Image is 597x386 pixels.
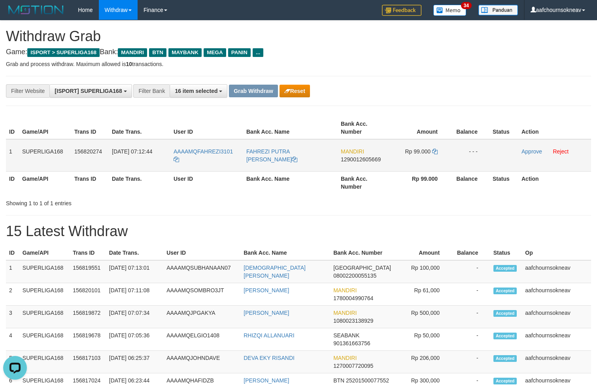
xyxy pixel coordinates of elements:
[109,117,170,139] th: Date Trans.
[452,283,490,306] td: -
[6,351,19,373] td: 5
[163,260,240,283] td: AAAAMQSUBHANAAN07
[522,328,591,351] td: aafchournsokneav
[478,5,518,15] img: panduan.png
[518,171,591,194] th: Action
[452,260,490,283] td: -
[106,246,163,260] th: Date Trans.
[6,283,19,306] td: 2
[493,265,517,272] span: Accepted
[49,84,132,98] button: [ISPORT] SUPERLIGA168
[333,310,357,316] span: MANDIRI
[333,332,359,339] span: SEABANK
[163,328,240,351] td: AAAAMQELGIO1408
[19,117,71,139] th: Game/API
[240,246,330,260] th: Bank Acc. Name
[149,48,166,57] span: BTN
[280,85,310,97] button: Reset
[389,117,450,139] th: Amount
[493,355,517,362] span: Accepted
[405,148,431,155] span: Rp 99.000
[452,328,490,351] td: -
[243,171,338,194] th: Bank Acc. Name
[432,148,438,155] a: Copy 99000 to clipboard
[521,148,542,155] a: Approve
[6,60,591,68] p: Grab and process withdraw. Maximum allowed is transactions.
[106,328,163,351] td: [DATE] 07:05:36
[112,148,152,155] span: [DATE] 07:12:44
[346,377,389,384] span: Copy 25201500077552 to clipboard
[6,28,591,44] h1: Withdraw Grab
[74,148,102,155] span: 156820274
[522,283,591,306] td: aafchournsokneav
[553,148,569,155] a: Reject
[19,328,70,351] td: SUPERLIGA168
[522,246,591,260] th: Op
[493,378,517,384] span: Accepted
[389,171,450,194] th: Rp 99.000
[6,306,19,328] td: 3
[70,306,106,328] td: 156819872
[489,117,518,139] th: Status
[6,4,66,16] img: MOTION_logo.png
[106,351,163,373] td: [DATE] 06:25:37
[433,5,467,16] img: Button%20Memo.svg
[6,196,243,207] div: Showing 1 to 1 of 1 entries
[489,171,518,194] th: Status
[6,223,591,239] h1: 15 Latest Withdraw
[341,156,381,163] span: Copy 1290012605669 to clipboard
[168,48,202,57] span: MAYBANK
[394,306,452,328] td: Rp 500,000
[452,351,490,373] td: -
[126,61,132,67] strong: 10
[394,246,452,260] th: Amount
[71,171,109,194] th: Trans ID
[394,328,452,351] td: Rp 50,000
[333,318,373,324] span: Copy 1080023138929 to clipboard
[6,246,19,260] th: ID
[522,306,591,328] td: aafchournsokneav
[338,171,389,194] th: Bank Acc. Number
[163,351,240,373] td: AAAAMQJOHNDAVE
[333,265,391,271] span: [GEOGRAPHIC_DATA]
[27,48,100,57] span: ISPORT > SUPERLIGA168
[174,148,233,163] a: AAAAMQFAHREZI3101
[244,310,289,316] a: [PERSON_NAME]
[338,117,389,139] th: Bank Acc. Number
[450,117,489,139] th: Balance
[19,283,70,306] td: SUPERLIGA168
[70,328,106,351] td: 156819678
[70,246,106,260] th: Trans ID
[70,351,106,373] td: 156817103
[394,351,452,373] td: Rp 206,000
[6,84,49,98] div: Filter Website
[518,117,591,139] th: Action
[243,117,338,139] th: Bank Acc. Name
[170,84,227,98] button: 16 item selected
[246,148,297,163] a: FAHREZI PUTRA [PERSON_NAME]
[170,171,243,194] th: User ID
[244,377,289,384] a: [PERSON_NAME]
[244,355,295,361] a: DEVA EKY RISANDI
[19,306,70,328] td: SUPERLIGA168
[461,2,472,9] span: 34
[493,333,517,339] span: Accepted
[174,148,233,155] span: AAAAMQFAHREZI3101
[133,84,170,98] div: Filter Bank
[244,332,294,339] a: RHIZQI ALLANUARI
[6,171,19,194] th: ID
[170,117,243,139] th: User ID
[3,3,27,27] button: Open LiveChat chat widget
[6,328,19,351] td: 4
[253,48,263,57] span: ...
[493,310,517,317] span: Accepted
[55,88,122,94] span: [ISPORT] SUPERLIGA168
[204,48,226,57] span: MEGA
[106,283,163,306] td: [DATE] 07:11:08
[6,117,19,139] th: ID
[118,48,147,57] span: MANDIRI
[70,283,106,306] td: 156820101
[490,246,522,260] th: Status
[19,246,70,260] th: Game/API
[19,260,70,283] td: SUPERLIGA168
